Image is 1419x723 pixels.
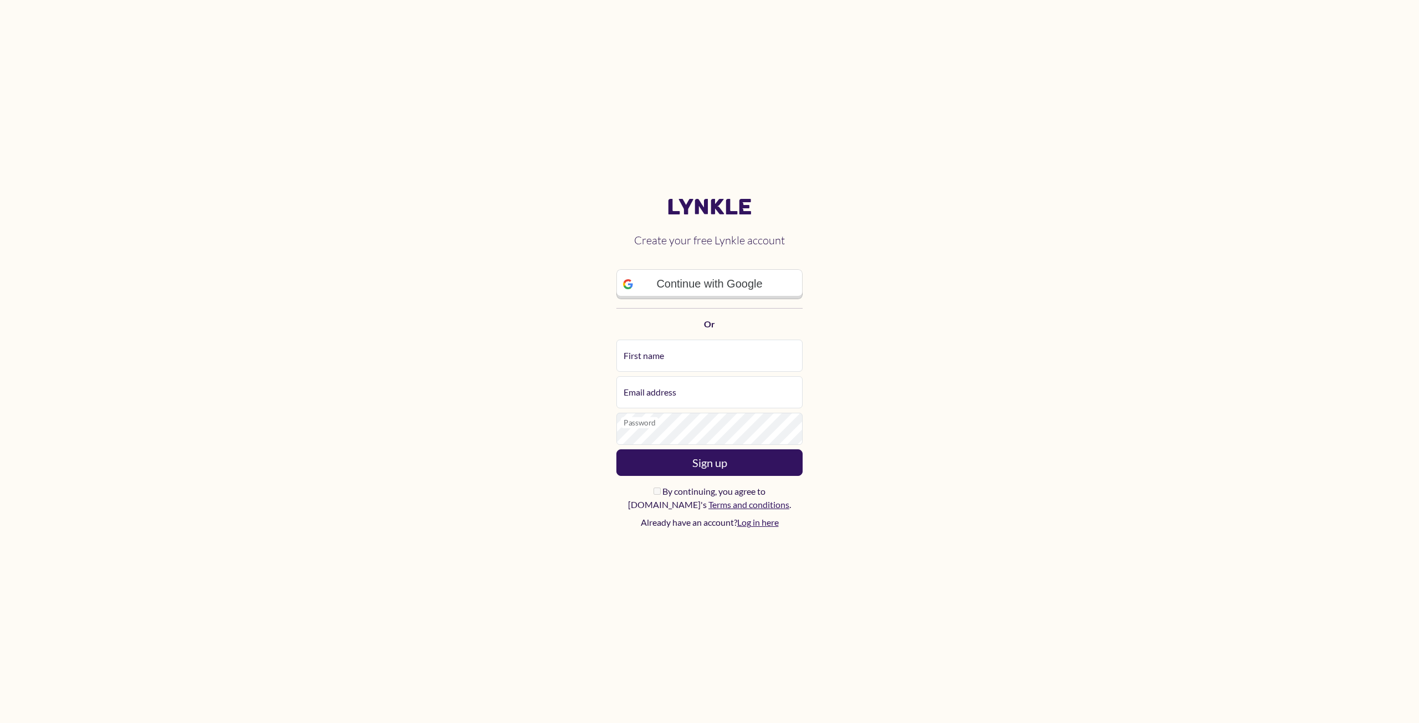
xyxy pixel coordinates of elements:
input: By continuing, you agree to [DOMAIN_NAME]'s Terms and conditions. [654,488,661,495]
a: Terms and conditions [708,499,789,510]
a: Lynkle [616,194,803,221]
p: Already have an account? [616,516,803,529]
button: Sign up [616,449,803,476]
h2: Create your free Lynkle account [616,225,803,256]
a: Log in here [737,517,779,527]
strong: Or [704,319,715,329]
a: Continue with Google [616,269,803,299]
label: By continuing, you agree to [DOMAIN_NAME]'s . [616,485,803,511]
